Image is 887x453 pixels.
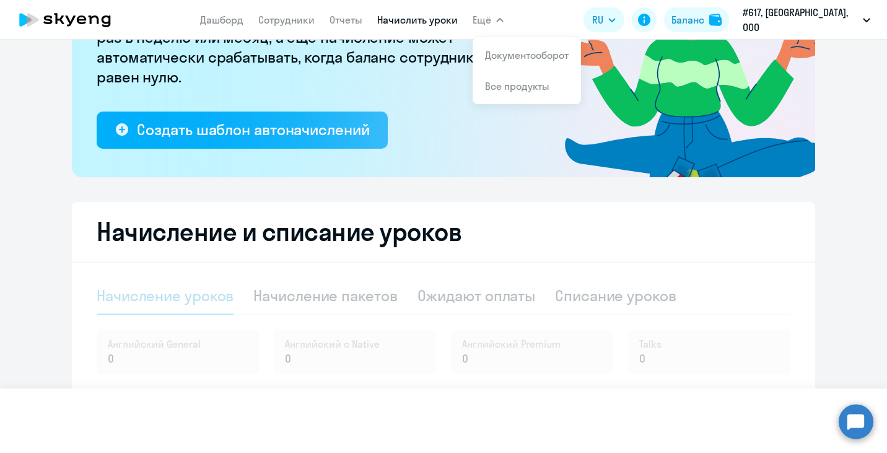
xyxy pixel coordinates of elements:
img: balance [709,14,722,26]
a: Все продукты [485,80,549,92]
a: Сотрудники [258,14,315,26]
div: Создать шаблон автоначислений [137,120,369,139]
a: Отчеты [330,14,362,26]
button: Ещё [473,7,504,32]
span: Ещё [473,12,491,27]
a: Дашборд [200,14,243,26]
h2: Начисление и списание уроков [97,217,790,247]
button: #617, [GEOGRAPHIC_DATA], ООО [736,5,876,35]
p: #617, [GEOGRAPHIC_DATA], ООО [743,5,858,35]
button: Создать шаблон автоначислений [97,112,388,149]
a: Начислить уроки [377,14,458,26]
button: RU [583,7,624,32]
a: Документооборот [485,49,569,61]
span: RU [592,12,603,27]
button: Балансbalance [664,7,729,32]
div: Баланс [671,12,704,27]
